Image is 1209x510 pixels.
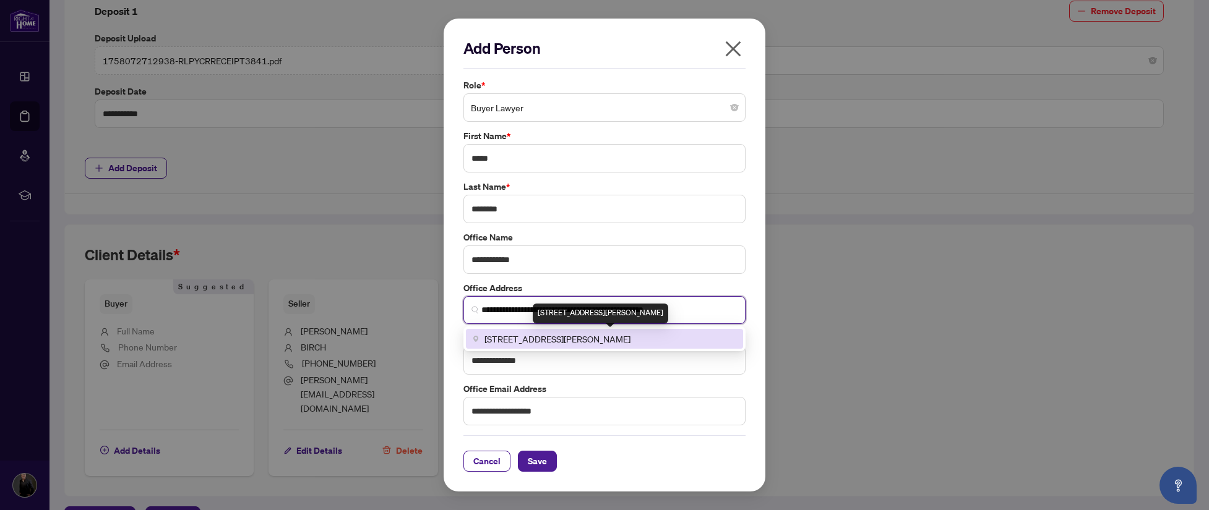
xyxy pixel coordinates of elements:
img: search_icon [471,306,479,313]
button: Cancel [463,451,510,472]
label: Last Name [463,180,746,193]
button: Save [518,451,557,472]
label: Office Address [463,281,746,295]
button: Open asap [1160,467,1197,504]
span: Cancel [473,451,501,471]
label: Role [463,79,746,92]
div: [STREET_ADDRESS][PERSON_NAME] [533,304,668,323]
label: First Name [463,129,746,143]
label: Office Email Address [463,382,746,396]
span: [STREET_ADDRESS][PERSON_NAME] [484,332,630,346]
span: close [723,39,743,59]
span: Save [528,451,547,471]
span: Buyer Lawyer [471,96,738,119]
span: close-circle [731,104,738,111]
h2: Add Person [463,38,746,58]
label: Office Name [463,231,746,244]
